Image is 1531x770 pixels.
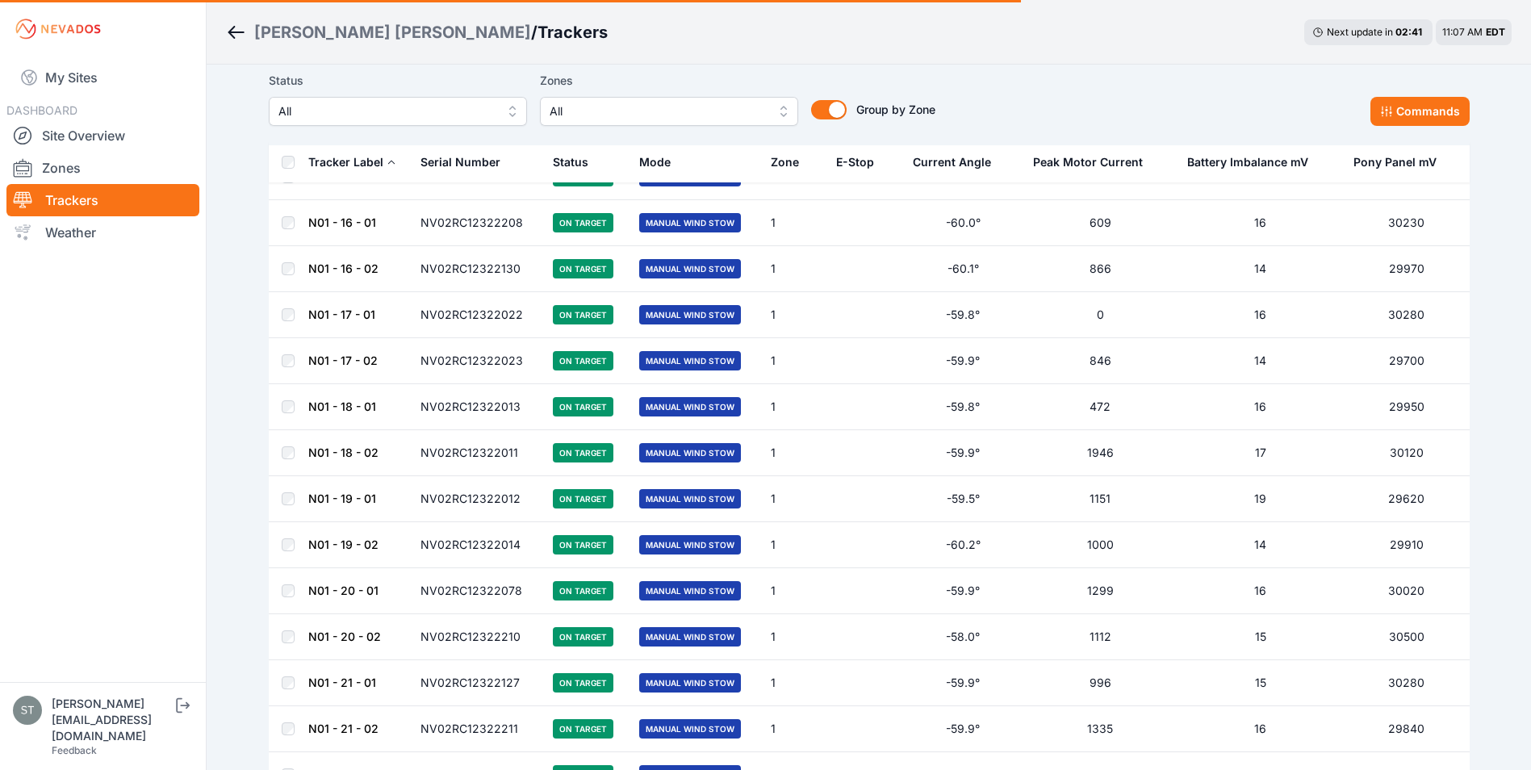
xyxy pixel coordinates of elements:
td: NV02RC12322014 [411,522,543,568]
a: N01 - 21 - 01 [308,676,376,689]
td: 866 [1023,246,1178,292]
td: 1000 [1023,522,1178,568]
span: Manual Wind Stow [639,443,741,462]
td: 14 [1178,338,1344,384]
td: 30020 [1344,568,1469,614]
td: 1946 [1023,430,1178,476]
td: NV02RC12322022 [411,292,543,338]
td: 15 [1178,660,1344,706]
span: On Target [553,305,613,324]
span: On Target [553,673,613,693]
span: On Target [553,351,613,370]
span: Manual Wind Stow [639,351,741,370]
a: N01 - 20 - 02 [308,630,381,643]
td: NV02RC12322130 [411,246,543,292]
span: Manual Wind Stow [639,305,741,324]
a: [PERSON_NAME] [PERSON_NAME] [254,21,531,44]
td: -59.9° [903,568,1023,614]
td: NV02RC12322127 [411,660,543,706]
td: -60.0° [903,200,1023,246]
button: Serial Number [420,143,513,182]
td: NV02RC12322210 [411,614,543,660]
nav: Breadcrumb [226,11,608,53]
span: Manual Wind Stow [639,489,741,508]
a: N01 - 16 - 01 [308,216,376,229]
td: 1 [761,660,826,706]
td: 30230 [1344,200,1469,246]
a: N01 - 19 - 02 [308,538,379,551]
span: Manual Wind Stow [639,581,741,601]
td: 1 [761,338,826,384]
a: Zones [6,152,199,184]
td: -59.9° [903,338,1023,384]
td: 1 [761,568,826,614]
a: Site Overview [6,119,199,152]
button: Current Angle [913,143,1004,182]
td: 16 [1178,384,1344,430]
td: NV02RC12322013 [411,384,543,430]
td: 16 [1178,568,1344,614]
button: Status [553,143,601,182]
span: On Target [553,581,613,601]
span: All [550,102,766,121]
button: Pony Panel mV [1353,143,1449,182]
td: 1112 [1023,614,1178,660]
button: E-Stop [836,143,887,182]
td: NV02RC12322012 [411,476,543,522]
span: Manual Wind Stow [639,627,741,647]
button: Commands [1370,97,1470,126]
td: 29620 [1344,476,1469,522]
td: 19 [1178,476,1344,522]
span: Manual Wind Stow [639,397,741,416]
h3: Trackers [538,21,608,44]
span: On Target [553,719,613,739]
a: N01 - 18 - 01 [308,400,376,413]
td: -59.8° [903,292,1023,338]
td: 1 [761,384,826,430]
span: On Target [553,489,613,508]
span: Manual Wind Stow [639,535,741,554]
div: Battery Imbalance mV [1187,154,1308,170]
a: N01 - 19 - 01 [308,492,376,505]
td: 15 [1178,614,1344,660]
a: N01 - 16 - 02 [308,262,379,275]
td: 0 [1023,292,1178,338]
td: -59.9° [903,430,1023,476]
div: Tracker Label [308,154,383,170]
span: DASHBOARD [6,103,77,117]
a: Weather [6,216,199,249]
td: NV02RC12322078 [411,568,543,614]
span: On Target [553,397,613,416]
td: 1 [761,200,826,246]
td: 846 [1023,338,1178,384]
a: N01 - 17 - 01 [308,308,375,321]
td: 1 [761,706,826,752]
td: 30500 [1344,614,1469,660]
span: On Target [553,259,613,278]
span: All [278,102,495,121]
span: EDT [1486,26,1505,38]
td: NV02RC12322023 [411,338,543,384]
a: N01 - 20 - 01 [308,584,379,597]
div: Current Angle [913,154,991,170]
td: 1299 [1023,568,1178,614]
td: 16 [1178,292,1344,338]
td: 14 [1178,522,1344,568]
td: 1 [761,292,826,338]
img: steve@nevados.solar [13,696,42,725]
td: 472 [1023,384,1178,430]
td: 1 [761,430,826,476]
a: Feedback [52,744,97,756]
a: N01 - 18 - 02 [308,446,379,459]
span: Manual Wind Stow [639,673,741,693]
td: NV02RC12322011 [411,430,543,476]
a: Trackers [6,184,199,216]
label: Status [269,71,527,90]
span: / [531,21,538,44]
div: Pony Panel mV [1353,154,1437,170]
div: E-Stop [836,154,874,170]
span: Manual Wind Stow [639,719,741,739]
button: Mode [639,143,684,182]
td: -59.9° [903,706,1023,752]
